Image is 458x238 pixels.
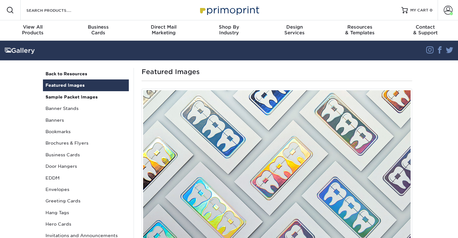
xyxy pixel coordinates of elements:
span: 0 [430,8,433,12]
span: Business [66,24,131,30]
a: Shop ByIndustry [196,20,262,41]
a: Banner Stands [43,103,129,114]
input: SEARCH PRODUCTS..... [26,6,88,14]
a: Envelopes [43,184,129,195]
div: Marketing [131,24,196,36]
div: & Templates [327,24,393,36]
a: BusinessCards [66,20,131,41]
a: Featured Images [43,79,129,91]
a: Banners [43,114,129,126]
span: Design [262,24,327,30]
a: Hang Tags [43,207,129,218]
a: Back to Resources [43,68,129,79]
strong: Sample Packet Images [45,94,98,99]
div: & Support [392,24,458,36]
a: Contact& Support [392,20,458,41]
h1: Featured Images [142,68,412,76]
a: Greeting Cards [43,195,129,207]
span: MY CART [410,8,428,13]
a: Brochures & Flyers [43,137,129,149]
strong: Featured Images [45,83,85,88]
div: Industry [196,24,262,36]
a: Hero Cards [43,218,129,230]
a: Direct MailMarketing [131,20,196,41]
div: Cards [66,24,131,36]
a: Sample Packet Images [43,91,129,103]
div: Services [262,24,327,36]
a: Business Cards [43,149,129,160]
span: Shop By [196,24,262,30]
a: Resources& Templates [327,20,393,41]
img: Primoprint [197,3,261,17]
a: Door Hangers [43,160,129,172]
a: Bookmarks [43,126,129,137]
span: Contact [392,24,458,30]
a: DesignServices [262,20,327,41]
a: EDDM [43,172,129,184]
span: Resources [327,24,393,30]
span: Direct Mail [131,24,196,30]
